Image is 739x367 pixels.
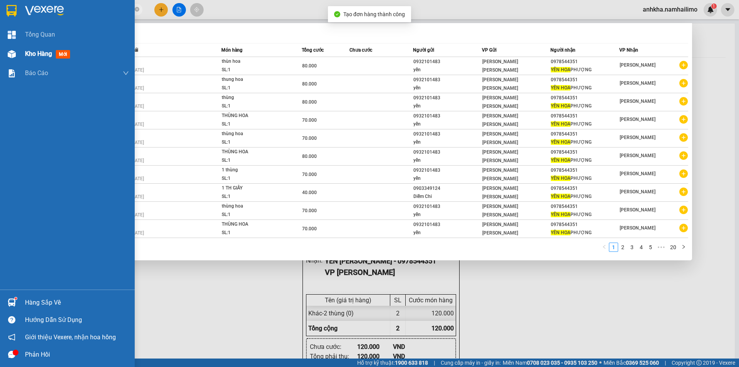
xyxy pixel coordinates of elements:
span: Món hàng [221,47,242,53]
span: [PERSON_NAME] [620,171,655,176]
span: notification [8,333,15,341]
div: PHƯỢNG [551,102,619,110]
button: right [679,243,688,252]
span: [PERSON_NAME] [PERSON_NAME] [482,186,518,199]
span: [PERSON_NAME] [620,189,655,194]
span: YẾN HOA [551,176,570,181]
span: plus-circle [679,206,688,214]
div: PHƯỢNG [551,174,619,183]
div: yến [413,156,482,164]
div: 0932101483 [413,203,482,211]
div: 1 TH GIẤY [222,184,279,193]
div: 0932101483 [413,130,482,138]
span: mới [56,50,70,59]
span: YẾN HOA [551,212,570,217]
span: YẾN HOA [551,85,570,90]
a: 2 [619,243,627,251]
div: thùng hoa [222,130,279,138]
div: SL: 1 [222,120,279,129]
span: YẾN HOA [551,67,570,72]
div: PHƯỢNG [551,156,619,164]
span: plus-circle [679,97,688,106]
div: yến [413,138,482,146]
div: PHƯỢNG [551,138,619,146]
div: [PERSON_NAME] [PERSON_NAME] [7,7,68,33]
div: thung hoa [222,75,279,84]
div: 0972885307 [74,33,135,44]
div: yến [413,229,482,237]
div: 1 thùng [222,166,279,174]
div: 0978544351 [551,221,619,229]
span: Tạo đơn hàng thành công [343,11,405,17]
span: plus-circle [679,115,688,124]
span: [PERSON_NAME] [PERSON_NAME] [482,77,518,91]
span: [PERSON_NAME] [620,135,655,140]
span: close-circle [135,7,139,12]
span: YẾN HOA [551,230,570,235]
span: Báo cáo [25,68,48,78]
span: [PERSON_NAME] [PERSON_NAME] [482,95,518,109]
span: Người nhận [550,47,575,53]
div: 0932101483 [413,166,482,174]
div: 0978544351 [551,166,619,174]
span: VP Nhận [619,47,638,53]
div: 0978544351 [551,130,619,138]
div: 0978544351 [551,76,619,84]
div: THÙNG HOA [222,148,279,156]
span: message [8,351,15,358]
a: 5 [646,243,655,251]
span: ••• [655,243,667,252]
div: [PERSON_NAME] [74,7,135,24]
span: plus-circle [679,79,688,87]
span: [PERSON_NAME] [PERSON_NAME] [482,131,518,145]
div: Diễm Chi [413,193,482,201]
div: yến [413,120,482,128]
span: 70.000 [302,172,317,177]
img: dashboard-icon [8,31,16,39]
span: Tổng Quan [25,30,55,39]
li: 20 [667,243,679,252]
div: 0932101483 [413,148,482,156]
span: plus-circle [679,61,688,69]
li: 2 [618,243,627,252]
div: Hàng sắp về [25,297,129,308]
li: Next 5 Pages [655,243,667,252]
li: 3 [627,243,637,252]
span: Nhận: [74,7,92,15]
img: warehouse-icon [8,298,16,307]
div: SL: 1 [222,211,279,219]
span: 40.000 [302,190,317,195]
span: [PERSON_NAME] [PERSON_NAME] [482,168,518,181]
span: down [123,70,129,76]
div: 0978544351 [551,203,619,211]
div: PHƯỢNG [551,84,619,92]
sup: 1 [15,297,17,300]
span: 80.000 [302,81,317,87]
div: SL: 1 [222,193,279,201]
span: [PERSON_NAME] [620,117,655,122]
div: 0903349124 [413,184,482,193]
span: YẾN HOA [551,103,570,109]
div: THÙNG HOA [222,112,279,120]
span: YẾN HOA [551,158,570,163]
li: 1 [609,243,618,252]
div: SL: 1 [222,66,279,74]
div: yến [413,84,482,92]
span: close-circle [135,6,139,13]
div: BÉ MY PT [74,24,135,33]
div: 0978544351 [551,94,619,102]
span: [PERSON_NAME] [620,153,655,158]
a: 1 [609,243,618,251]
div: Tú [7,33,68,42]
div: thùng [222,94,279,102]
div: SL: 1 [222,156,279,165]
div: 0978544351 [551,148,619,156]
span: 70.000 [302,117,317,123]
span: question-circle [8,316,15,323]
div: 0911132959 [7,42,68,53]
span: plus-circle [679,133,688,142]
div: PHƯỢNG [551,211,619,219]
span: Gửi: [7,7,18,15]
div: Phản hồi [25,349,129,360]
li: 5 [646,243,655,252]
